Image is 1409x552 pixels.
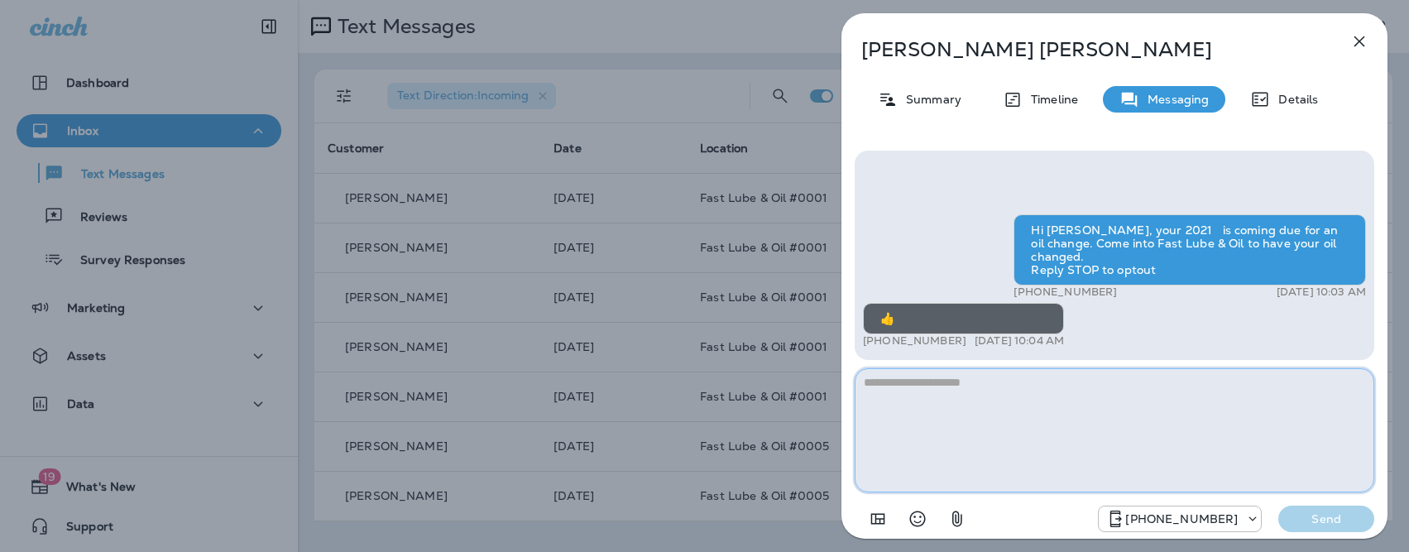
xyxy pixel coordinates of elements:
p: [PERSON_NAME] [PERSON_NAME] [861,38,1313,61]
p: Details [1270,93,1318,106]
p: Messaging [1139,93,1209,106]
div: Hi [PERSON_NAME], your 2021 is coming due for an oil change. Come into Fast Lube & Oil to have yo... [1014,214,1366,286]
p: [PHONE_NUMBER] [863,334,966,348]
button: Select an emoji [901,502,934,535]
p: [DATE] 10:03 AM [1277,286,1366,299]
div: +1 (971) 459-0595 [1099,509,1261,529]
div: 👍 [863,303,1064,334]
p: [DATE] 10:04 AM [975,334,1064,348]
p: Summary [898,93,961,106]
p: [PHONE_NUMBER] [1125,512,1238,526]
p: Timeline [1023,93,1078,106]
button: Add in a premade template [861,502,894,535]
p: [PHONE_NUMBER] [1014,286,1117,299]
